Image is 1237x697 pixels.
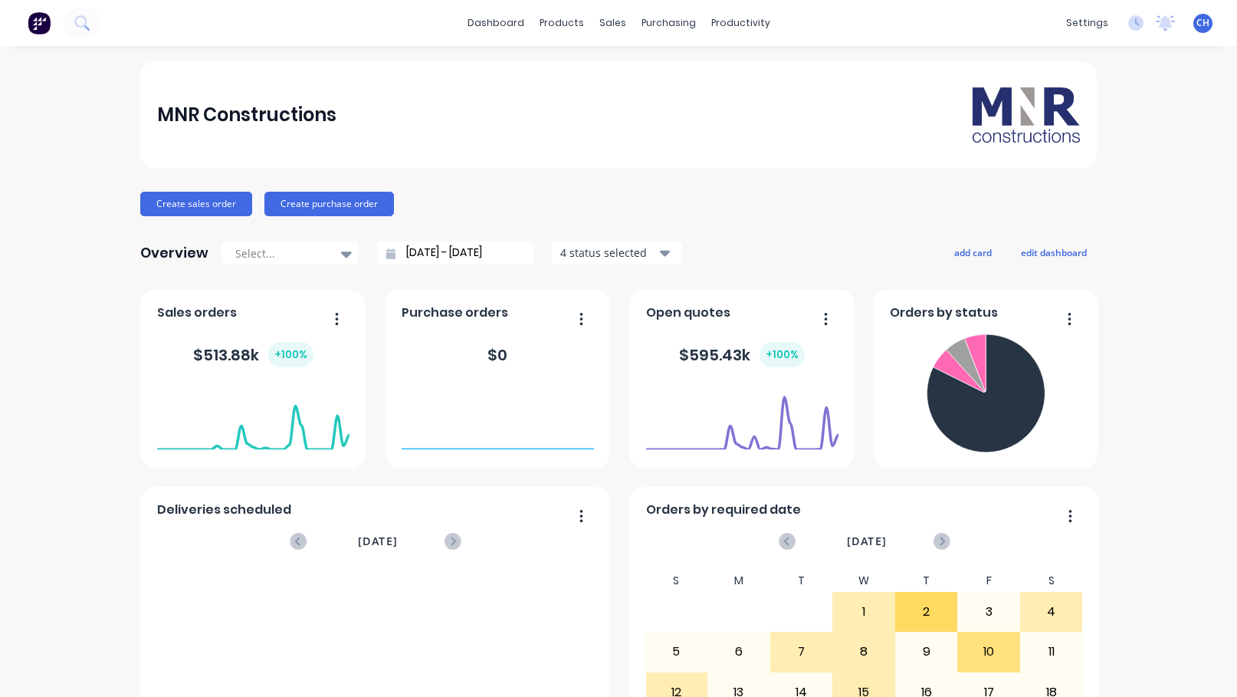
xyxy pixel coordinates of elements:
[1011,242,1097,262] button: edit dashboard
[707,570,770,592] div: M
[140,192,252,216] button: Create sales order
[402,304,508,322] span: Purchase orders
[957,570,1020,592] div: F
[592,12,634,35] div: sales
[760,342,805,367] div: + 100 %
[264,192,394,216] button: Create purchase order
[193,342,313,367] div: $ 513.88k
[532,12,592,35] div: products
[28,12,51,35] img: Factory
[704,12,778,35] div: productivity
[770,570,833,592] div: T
[771,633,832,671] div: 7
[646,633,707,671] div: 5
[895,570,958,592] div: T
[487,344,507,367] div: $ 0
[832,570,895,592] div: W
[634,12,704,35] div: purchasing
[958,593,1019,631] div: 3
[646,501,801,519] span: Orders by required date
[1058,12,1116,35] div: settings
[958,633,1019,671] div: 10
[157,100,336,130] div: MNR Constructions
[1196,16,1209,30] span: CH
[1021,593,1082,631] div: 4
[973,87,1080,143] img: MNR Constructions
[708,633,769,671] div: 6
[460,12,532,35] a: dashboard
[140,238,208,268] div: Overview
[833,593,894,631] div: 1
[896,593,957,631] div: 2
[268,342,313,367] div: + 100 %
[552,242,682,265] button: 4 status selected
[1021,633,1082,671] div: 11
[896,633,957,671] div: 9
[847,533,887,550] span: [DATE]
[1020,570,1083,592] div: S
[833,633,894,671] div: 8
[358,533,398,550] span: [DATE]
[890,304,998,322] span: Orders by status
[646,304,730,322] span: Open quotes
[560,245,657,261] div: 4 status selected
[645,570,708,592] div: S
[679,342,805,367] div: $ 595.43k
[157,304,237,322] span: Sales orders
[944,242,1002,262] button: add card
